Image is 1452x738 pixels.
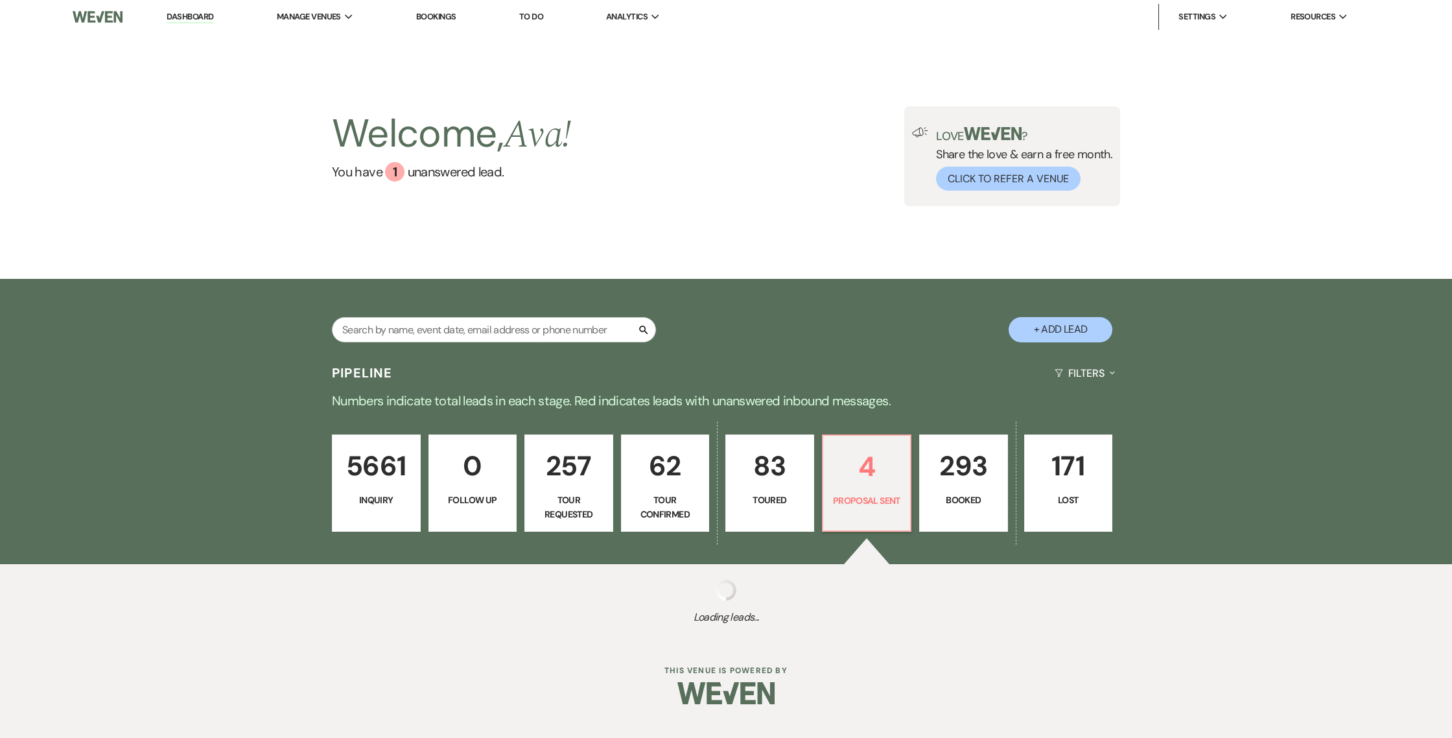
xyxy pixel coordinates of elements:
p: Proposal Sent [831,494,903,508]
img: Weven Logo [677,671,775,716]
input: Search by name, event date, email address or phone number [332,317,656,342]
p: 83 [734,444,806,488]
a: You have 1 unanswered lead. [332,162,571,182]
img: Weven Logo [73,3,123,30]
span: Loading leads... [73,610,1379,625]
p: 257 [533,444,605,488]
h3: Pipeline [332,364,393,382]
p: Booked [928,493,1000,507]
span: Manage Venues [277,10,341,23]
h2: Welcome, [332,106,571,162]
a: Bookings [416,11,456,22]
p: Numbers indicate total leads in each stage. Red indicates leads with unanswered inbound messages. [259,390,1193,411]
button: Filters [1049,356,1120,390]
p: 62 [629,444,701,488]
a: 4Proposal Sent [822,434,912,532]
p: Inquiry [340,493,412,507]
p: 4 [831,445,903,488]
a: 0Follow Up [428,434,517,532]
a: 293Booked [919,434,1008,532]
button: Click to Refer a Venue [936,167,1081,191]
button: + Add Lead [1009,317,1112,342]
p: 0 [437,444,509,488]
a: Dashboard [167,11,213,23]
span: Analytics [606,10,648,23]
a: 83Toured [725,434,814,532]
img: loud-speaker-illustration.svg [912,127,928,137]
span: Settings [1178,10,1215,23]
p: Lost [1033,493,1105,507]
a: 257Tour Requested [524,434,613,532]
p: Tour Confirmed [629,493,701,522]
a: 5661Inquiry [332,434,421,532]
p: 5661 [340,444,412,488]
p: 171 [1033,444,1105,488]
div: 1 [385,162,404,182]
p: 293 [928,444,1000,488]
span: Resources [1291,10,1335,23]
div: Share the love & earn a free month. [928,127,1112,191]
p: Tour Requested [533,493,605,522]
a: 171Lost [1024,434,1113,532]
a: 62Tour Confirmed [621,434,710,532]
img: loading spinner [716,580,736,601]
p: Love ? [936,127,1112,142]
span: Ava ! [504,105,571,165]
a: To Do [519,11,543,22]
img: weven-logo-green.svg [964,127,1022,140]
p: Toured [734,493,806,507]
p: Follow Up [437,493,509,507]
